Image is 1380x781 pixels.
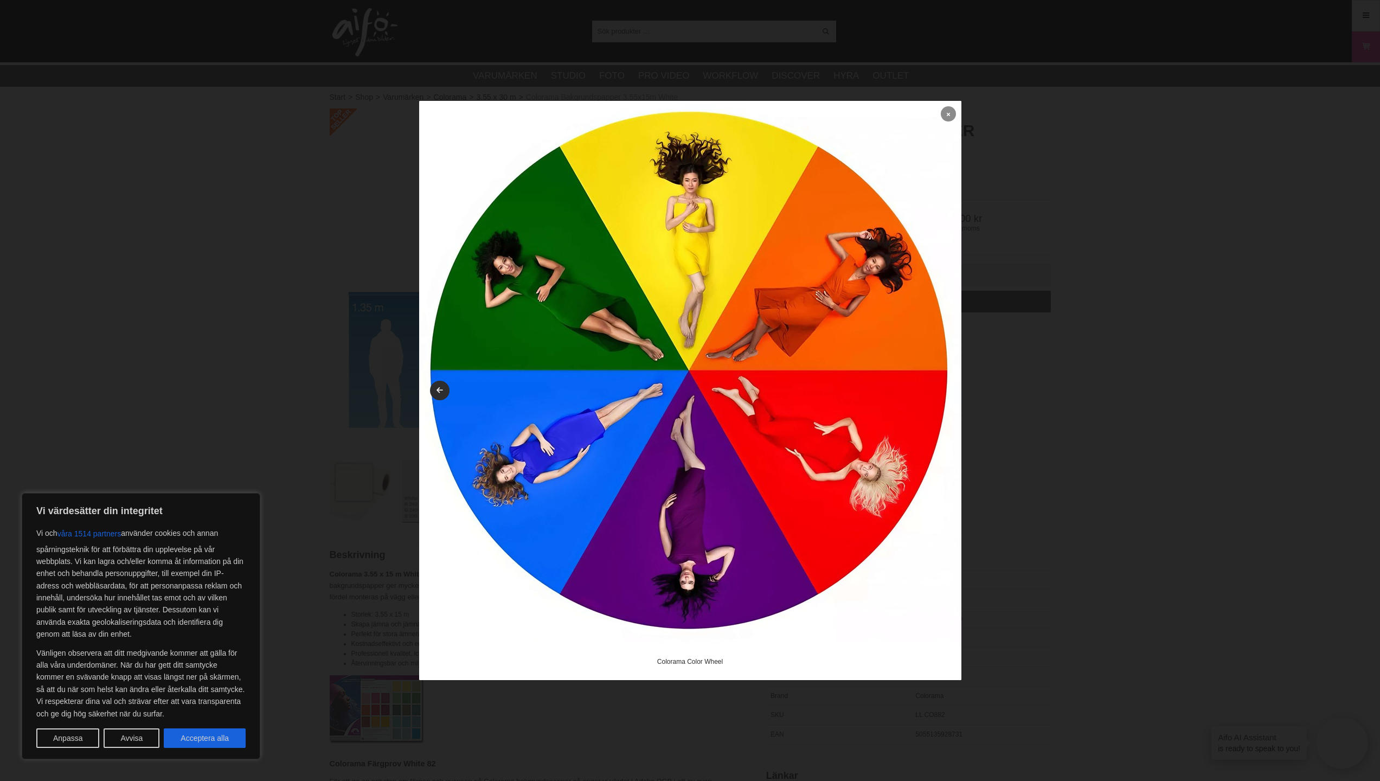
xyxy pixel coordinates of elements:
[433,657,948,667] div: Colorama Color Wheel
[36,524,246,641] p: Vi och använder cookies och annan spårningsteknik för att förbättra din upplevelse på vår webbpla...
[36,728,99,748] button: Anpassa
[57,524,121,543] button: våra 1514 partners
[164,728,246,748] button: Acceptera alla
[36,504,246,517] p: Vi värdesätter din integritet
[22,493,260,759] div: Vi värdesätter din integritet
[104,728,159,748] button: Avvisa
[419,101,961,643] img: Colorama Color Wheel
[36,647,246,720] p: Vänligen observera att ditt medgivande kommer att gälla för alla våra underdomäner. När du har ge...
